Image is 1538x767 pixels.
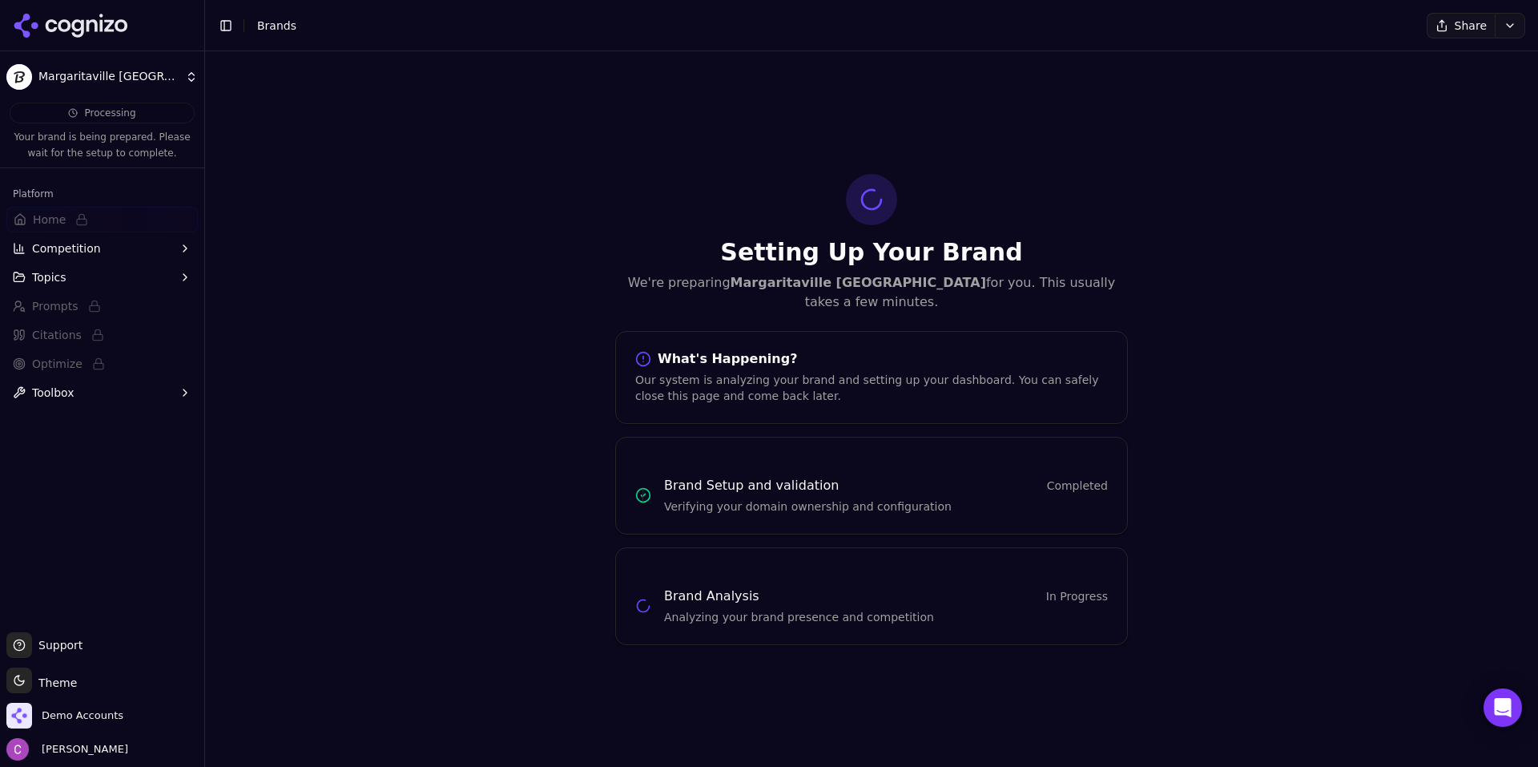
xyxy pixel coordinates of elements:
div: Open Intercom Messenger [1484,688,1522,727]
span: [PERSON_NAME] [35,742,128,757]
p: Your brand is being prepared. Please wait for the setup to complete. [10,130,195,161]
span: Prompts [32,298,79,314]
div: Our system is analyzing your brand and setting up your dashboard. You can safely close this page ... [635,372,1108,404]
span: Toolbox [32,385,74,401]
button: Topics [6,264,198,290]
button: Open user button [6,738,128,761]
span: Demo Accounts [42,708,123,723]
span: Margaritaville [GEOGRAPHIC_DATA] [38,70,179,84]
span: Optimize [32,356,83,372]
img: Chris Abouraad [6,738,29,761]
h3: Brand Analysis [664,587,759,606]
span: Theme [32,676,77,689]
div: What's Happening? [635,351,1108,367]
p: We're preparing for you. This usually takes a few minutes. [615,273,1128,312]
button: Competition [6,236,198,261]
h3: Brand Setup and validation [664,476,839,495]
span: In Progress [1046,588,1108,604]
button: Share [1427,13,1495,38]
button: Open organization switcher [6,703,123,729]
span: Processing [84,107,135,119]
span: Support [32,637,83,653]
span: Competition [32,240,101,256]
nav: breadcrumb [257,18,296,34]
img: Margaritaville Riviera Cancun [6,64,32,90]
img: Demo Accounts [6,703,32,729]
p: Verifying your domain ownership and configuration [664,499,1108,515]
h1: Setting Up Your Brand [615,238,1128,267]
span: Brands [257,19,296,32]
span: Home [33,212,66,228]
span: Completed [1047,478,1108,494]
span: Citations [32,327,82,343]
button: Toolbox [6,380,198,406]
span: Topics [32,269,66,285]
strong: Margaritaville [GEOGRAPHIC_DATA] [731,275,986,290]
p: Analyzing your brand presence and competition [664,609,1108,625]
div: Platform [6,181,198,207]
